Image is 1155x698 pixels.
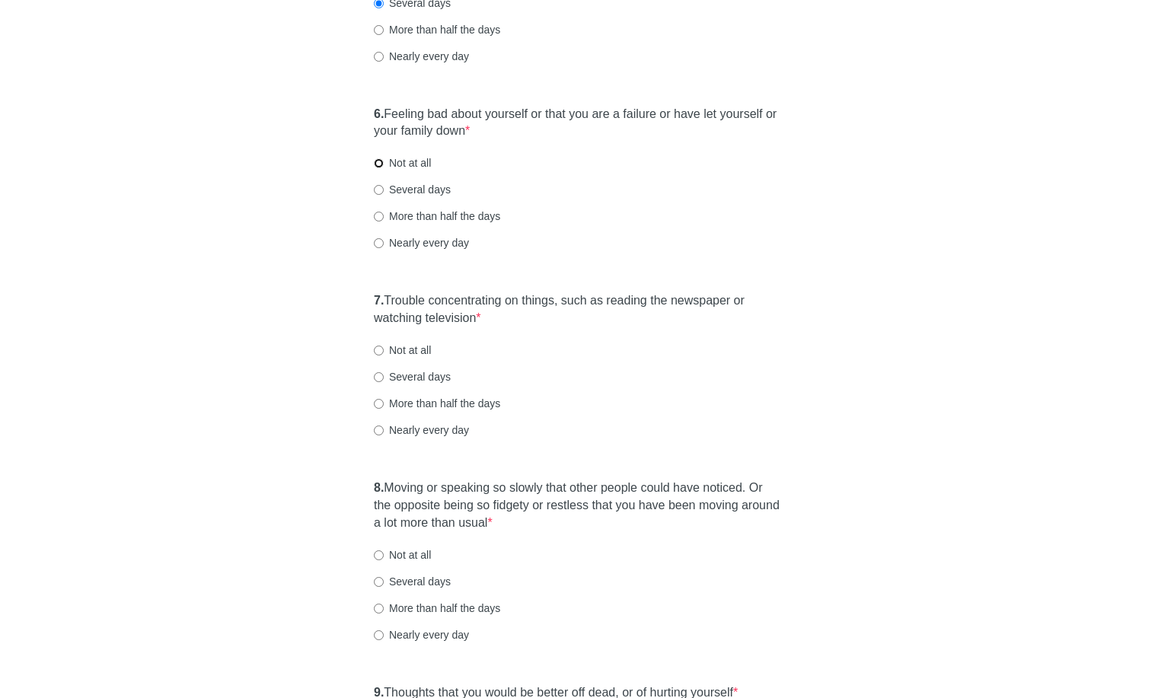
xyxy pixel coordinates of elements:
[374,49,469,64] label: Nearly every day
[374,235,469,250] label: Nearly every day
[374,107,384,120] strong: 6.
[374,238,384,248] input: Nearly every day
[374,106,781,141] label: Feeling bad about yourself or that you are a failure or have let yourself or your family down
[374,22,500,37] label: More than half the days
[374,480,781,532] label: Moving or speaking so slowly that other people could have noticed. Or the opposite being so fidge...
[374,577,384,587] input: Several days
[374,294,384,307] strong: 7.
[374,425,384,435] input: Nearly every day
[374,343,431,358] label: Not at all
[374,25,384,35] input: More than half the days
[374,212,384,222] input: More than half the days
[374,627,469,642] label: Nearly every day
[374,399,384,409] input: More than half the days
[374,574,451,589] label: Several days
[374,292,781,327] label: Trouble concentrating on things, such as reading the newspaper or watching television
[374,209,500,224] label: More than half the days
[374,604,384,614] input: More than half the days
[374,396,500,411] label: More than half the days
[374,422,469,438] label: Nearly every day
[374,601,500,616] label: More than half the days
[374,158,384,168] input: Not at all
[374,346,384,355] input: Not at all
[374,155,431,171] label: Not at all
[374,369,451,384] label: Several days
[374,182,451,197] label: Several days
[374,52,384,62] input: Nearly every day
[374,185,384,195] input: Several days
[374,547,431,563] label: Not at all
[374,372,384,382] input: Several days
[374,550,384,560] input: Not at all
[374,481,384,494] strong: 8.
[374,630,384,640] input: Nearly every day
